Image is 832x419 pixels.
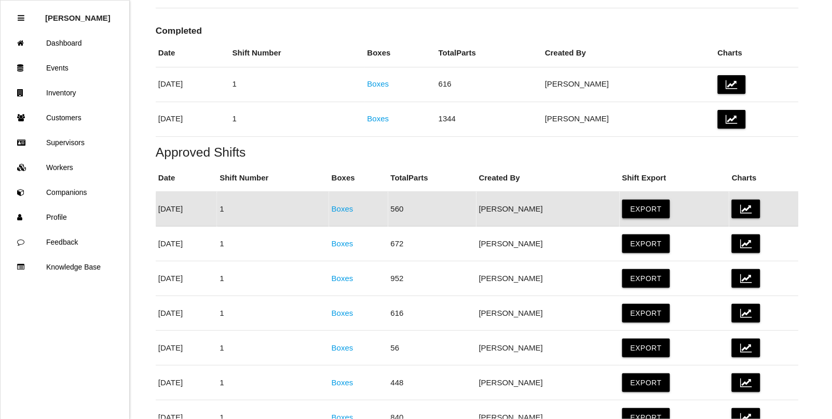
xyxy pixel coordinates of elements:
[1,55,129,80] a: Events
[217,164,329,192] th: Shift Number
[156,145,799,159] h5: Approved Shifts
[217,331,329,366] td: 1
[217,296,329,331] td: 1
[217,192,329,227] td: 1
[156,227,217,261] td: [DATE]
[476,261,620,296] td: [PERSON_NAME]
[388,261,476,296] td: 952
[388,192,476,227] td: 560
[367,79,389,88] a: Boxes
[332,274,353,283] a: Boxes
[230,67,365,102] td: 1
[476,227,620,261] td: [PERSON_NAME]
[622,339,670,357] button: Export
[230,39,365,67] th: Shift Number
[1,180,129,205] a: Companions
[388,227,476,261] td: 672
[367,114,389,123] a: Boxes
[388,296,476,331] td: 616
[388,164,476,192] th: Total Parts
[156,261,217,296] td: [DATE]
[156,366,217,400] td: [DATE]
[332,378,353,387] a: Boxes
[329,164,388,192] th: Boxes
[156,331,217,366] td: [DATE]
[729,164,799,192] th: Charts
[1,130,129,155] a: Supervisors
[332,239,353,248] a: Boxes
[542,67,715,102] td: [PERSON_NAME]
[388,366,476,400] td: 448
[1,105,129,130] a: Customers
[1,230,129,255] a: Feedback
[436,67,542,102] td: 616
[156,39,230,67] th: Date
[332,309,353,317] a: Boxes
[476,296,620,331] td: [PERSON_NAME]
[156,25,202,36] b: Completed
[388,331,476,366] td: 56
[230,102,365,136] td: 1
[620,164,730,192] th: Shift Export
[1,155,129,180] a: Workers
[476,366,620,400] td: [PERSON_NAME]
[622,373,670,392] button: Export
[156,102,230,136] td: [DATE]
[365,39,436,67] th: Boxes
[156,164,217,192] th: Date
[542,102,715,136] td: [PERSON_NAME]
[436,102,542,136] td: 1344
[156,67,230,102] td: [DATE]
[217,261,329,296] td: 1
[476,164,620,192] th: Created By
[622,234,670,253] button: Export
[18,6,24,31] div: Close
[45,6,111,22] p: Rosie Blandino
[332,204,353,213] a: Boxes
[476,192,620,227] td: [PERSON_NAME]
[1,255,129,280] a: Knowledge Base
[156,192,217,227] td: [DATE]
[1,31,129,55] a: Dashboard
[156,296,217,331] td: [DATE]
[1,205,129,230] a: Profile
[622,269,670,288] button: Export
[622,304,670,323] button: Export
[476,331,620,366] td: [PERSON_NAME]
[217,366,329,400] td: 1
[715,39,799,67] th: Charts
[1,80,129,105] a: Inventory
[436,39,542,67] th: Total Parts
[542,39,715,67] th: Created By
[332,343,353,352] a: Boxes
[217,227,329,261] td: 1
[622,200,670,218] button: Export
